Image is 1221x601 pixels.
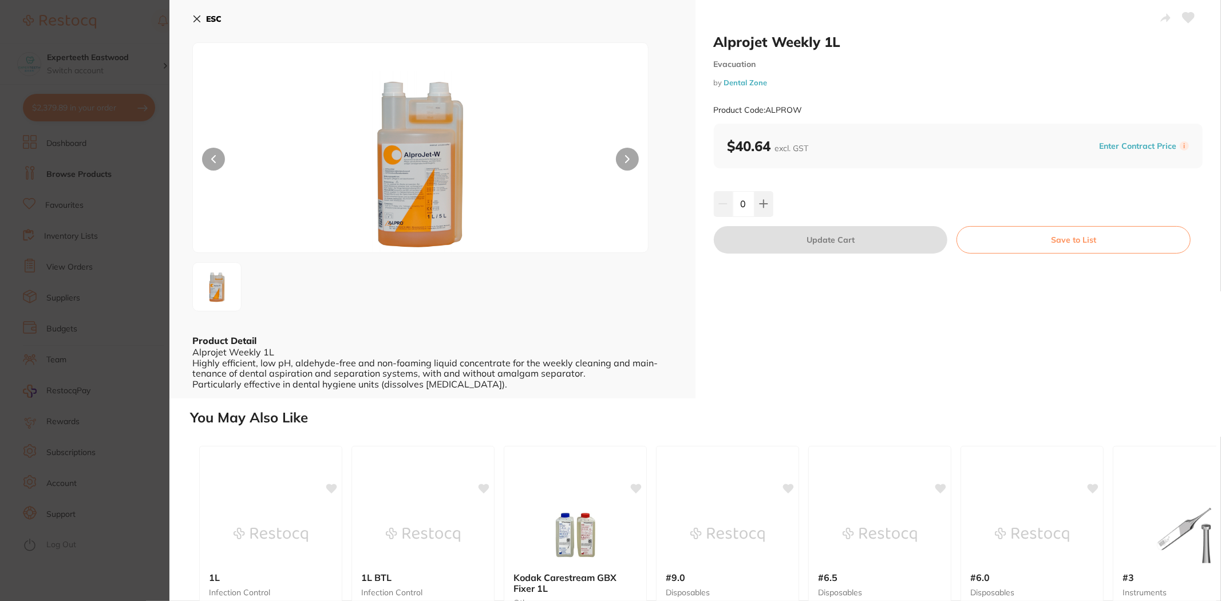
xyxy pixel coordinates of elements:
small: disposables [666,588,789,597]
h2: You May Also Like [190,410,1216,426]
button: Enter Contract Price [1096,141,1180,152]
b: Kodak Carestream GBX Fixer 1L [513,572,637,594]
button: ESC [192,9,222,29]
small: Evacuation [714,60,1203,69]
small: disposables [970,588,1094,597]
b: ESC [206,14,222,24]
label: i [1180,141,1189,151]
div: Alprojet Weekly 1L Highly efficient, low pH, aldehyde-free and non-foaming liquid concentrate for... [192,347,673,389]
img: #6.5 [843,506,917,563]
b: 1L BTL [361,572,485,583]
button: Update Cart [714,226,948,254]
small: Product Code: ALPROW [714,105,803,115]
small: infection control [209,588,333,597]
b: #6.0 [970,572,1094,583]
small: disposables [818,588,942,597]
small: by [714,78,1203,87]
h2: Alprojet Weekly 1L [714,33,1203,50]
img: #6.0 [995,506,1069,563]
img: Zw [284,72,557,252]
button: Save to List [957,226,1191,254]
small: infection control [361,588,485,597]
a: Dental Zone [724,78,768,87]
img: Zw [196,266,238,307]
span: excl. GST [775,143,809,153]
b: #6.5 [818,572,942,583]
img: #9.0 [690,506,765,563]
b: $40.64 [728,137,809,155]
b: #9.0 [666,572,789,583]
img: Kodak Carestream GBX Fixer 1L [538,506,613,563]
b: 1L [209,572,333,583]
img: 1L [234,506,308,563]
img: 1L BTL [386,506,460,563]
b: Product Detail [192,335,256,346]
